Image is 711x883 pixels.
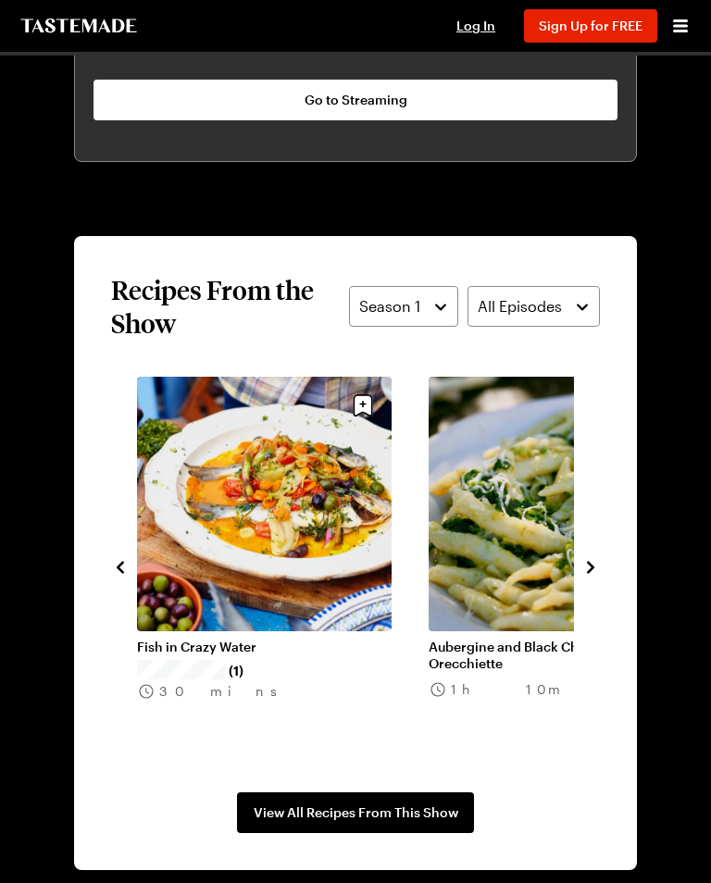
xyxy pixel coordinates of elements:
span: Sign Up for FREE [539,18,642,33]
button: Season 1 [349,286,458,327]
span: Season 1 [359,295,420,317]
span: Go to Streaming [305,91,407,109]
a: To Tastemade Home Page [19,19,139,33]
button: Open menu [668,14,692,38]
button: All Episodes [468,286,600,327]
button: Log In [439,17,513,35]
h2: Recipes From the Show [111,273,349,340]
a: Aubergine and Black Chickpea Orecchiette [429,639,683,672]
a: Go to Streaming [94,80,617,120]
a: Fish in Crazy Water [137,639,392,655]
button: Save recipe [345,388,380,423]
div: 5 / 7 [137,377,429,755]
button: Sign Up for FREE [524,9,657,43]
span: View All Recipes From This Show [254,803,458,822]
span: Log In [456,18,495,33]
button: navigate to next item [581,554,600,577]
button: navigate to previous item [111,554,130,577]
span: All Episodes [478,295,562,317]
a: View All Recipes From This Show [237,792,474,833]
